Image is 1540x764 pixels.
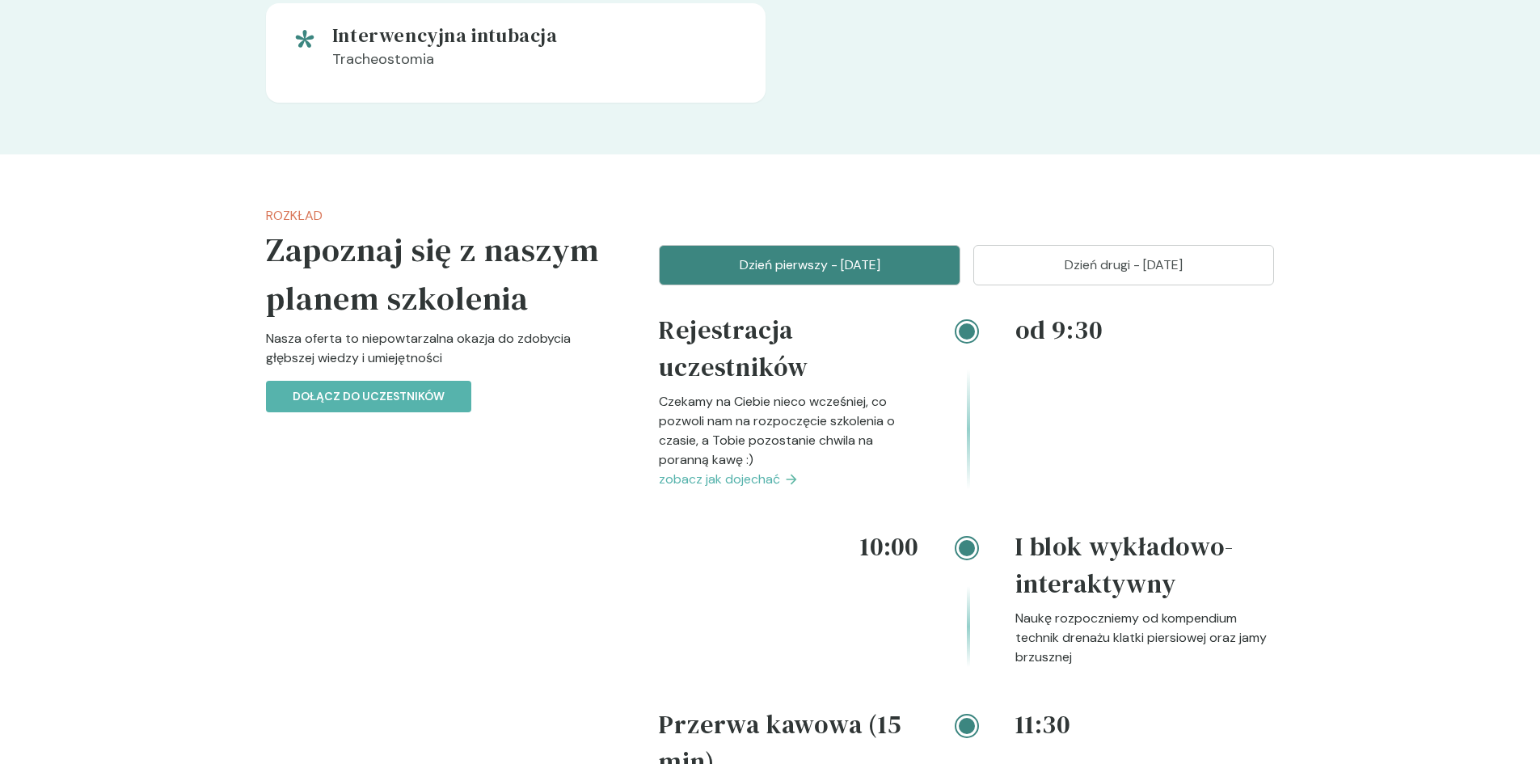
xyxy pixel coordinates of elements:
h4: I blok wykładowo-interaktywny [1015,528,1275,609]
h4: 10:00 [659,528,918,565]
button: Dzień pierwszy - [DATE] [659,245,960,285]
h5: Interwencyjna intubacja [332,23,740,49]
p: Naukę rozpoczniemy od kompendium technik drenażu klatki piersiowej oraz jamy brzusznej [1015,609,1275,667]
p: Tracheostomia [332,49,740,83]
span: zobacz jak dojechać [659,470,780,489]
p: Rozkład [266,206,608,226]
p: Dzień drugi - [DATE] [994,255,1255,275]
h4: Rejestracja uczestników [659,311,918,392]
p: Czekamy na Ciebie nieco wcześniej, co pozwoli nam na rozpoczęcie szkolenia o czasie, a Tobie pozo... [659,392,918,470]
button: Dzień drugi - [DATE] [973,245,1275,285]
p: Dołącz do uczestników [293,388,445,405]
button: Dołącz do uczestników [266,381,471,412]
a: Dołącz do uczestników [266,387,471,404]
h5: Zapoznaj się z naszym planem szkolenia [266,226,608,323]
a: zobacz jak dojechać [659,470,918,489]
h4: 11:30 [1015,706,1275,743]
p: Dzień pierwszy - [DATE] [679,255,940,275]
h4: od 9:30 [1015,311,1275,348]
p: Nasza oferta to niepowtarzalna okazja do zdobycia głębszej wiedzy i umiejętności [266,329,608,381]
